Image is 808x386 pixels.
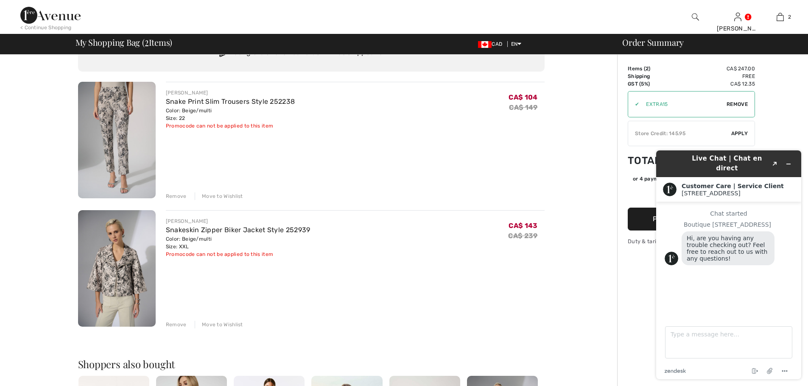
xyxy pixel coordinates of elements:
[633,175,755,183] div: or 4 payments of with
[628,175,755,186] div: or 4 payments ofCA$ 64.84withSezzle Click to learn more about Sezzle
[674,72,755,80] td: Free
[628,186,755,205] iframe: PayPal-paypal
[639,92,727,117] input: Promo code
[166,122,295,130] div: Promocode can not be applied to this item
[509,222,537,230] span: CA$ 143
[788,13,791,21] span: 2
[78,82,156,198] img: Snake Print Slim Trousers Style 252238
[628,146,674,175] td: Total
[612,38,803,47] div: Order Summary
[511,41,522,47] span: EN
[19,6,36,14] span: Chat
[717,24,758,33] div: [PERSON_NAME]
[78,210,156,327] img: Snakeskin Zipper Biker Jacket Style 252939
[734,12,741,22] img: My Info
[777,12,784,22] img: My Bag
[195,321,243,328] div: Move to Wishlist
[509,93,537,101] span: CA$ 104
[628,130,731,137] div: Store Credit: 145.95
[478,41,492,48] img: Canadian Dollar
[75,38,173,47] span: My Shopping Bag ( Items)
[734,13,741,21] a: Sign In
[166,89,295,97] div: [PERSON_NAME]
[195,192,243,200] div: Move to Wishlist
[759,12,801,22] a: 2
[478,41,506,47] span: CAD
[166,321,187,328] div: Remove
[145,36,149,47] span: 2
[674,80,755,88] td: CA$ 12.35
[731,130,748,137] span: Apply
[692,12,699,22] img: search the website
[628,65,674,72] td: Items ( )
[649,144,808,386] iframe: Find more information here
[166,217,310,225] div: [PERSON_NAME]
[166,250,310,258] div: Promocode can not be applied to this item
[166,97,295,106] a: Snake Print Slim Trousers Style 252238
[166,235,310,250] div: Color: Beige/multi Size: XXL
[166,226,310,234] a: Snakeskin Zipper Biker Jacket Style 252939
[727,100,748,108] span: Remove
[20,24,72,31] div: < Continue Shopping
[508,232,537,240] s: CA$ 239
[674,65,755,72] td: CA$ 247.00
[628,72,674,80] td: Shipping
[509,103,537,111] s: CA$ 149
[646,66,649,72] span: 2
[628,80,674,88] td: GST (5%)
[166,107,295,122] div: Color: Beige/multi Size: 22
[628,208,755,230] button: Proceed to Payment
[78,359,545,369] h2: Shoppers also bought
[20,7,81,24] img: 1ère Avenue
[628,237,755,245] div: Duty & tariff-free | Uninterrupted shipping
[166,192,187,200] div: Remove
[628,100,639,108] div: ✔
